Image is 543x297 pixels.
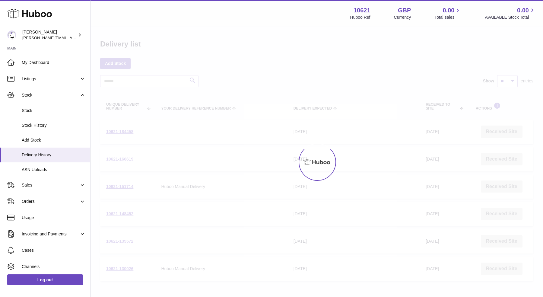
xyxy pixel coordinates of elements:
[22,60,86,65] span: My Dashboard
[443,6,455,14] span: 0.00
[22,92,79,98] span: Stock
[22,264,86,270] span: Channels
[22,215,86,221] span: Usage
[394,14,411,20] div: Currency
[22,76,79,82] span: Listings
[22,152,86,158] span: Delivery History
[354,6,370,14] strong: 10621
[22,29,77,41] div: [PERSON_NAME]
[22,123,86,128] span: Stock History
[22,199,79,204] span: Orders
[485,14,536,20] span: AVAILABLE Stock Total
[350,14,370,20] div: Huboo Ref
[22,108,86,113] span: Stock
[22,167,86,173] span: ASN Uploads
[22,137,86,143] span: Add Stock
[22,35,121,40] span: [PERSON_NAME][EMAIL_ADDRESS][DOMAIN_NAME]
[7,30,16,40] img: steven@scoreapp.com
[7,274,83,285] a: Log out
[434,6,461,20] a: 0.00 Total sales
[22,182,79,188] span: Sales
[517,6,529,14] span: 0.00
[22,231,79,237] span: Invoicing and Payments
[22,247,86,253] span: Cases
[485,6,536,20] a: 0.00 AVAILABLE Stock Total
[398,6,411,14] strong: GBP
[434,14,461,20] span: Total sales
